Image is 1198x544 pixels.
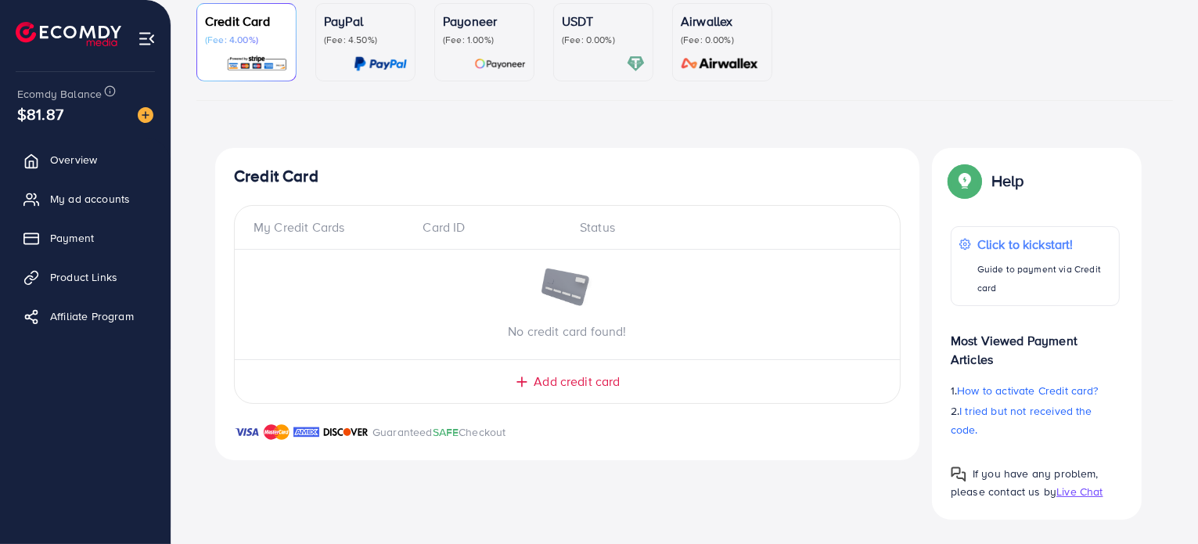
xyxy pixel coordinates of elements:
[951,319,1120,369] p: Most Viewed Payment Articles
[324,12,407,31] p: PayPal
[443,34,526,46] p: (Fee: 1.00%)
[234,423,260,441] img: brand
[1056,484,1103,499] span: Live Chat
[957,383,1098,398] span: How to activate Credit card?
[324,34,407,46] p: (Fee: 4.50%)
[50,269,117,285] span: Product Links
[12,261,159,293] a: Product Links
[234,167,901,186] h4: Credit Card
[474,55,526,73] img: card
[1131,474,1186,532] iframe: Chat
[264,423,290,441] img: brand
[17,103,63,125] span: $81.87
[977,260,1111,297] p: Guide to payment via Credit card
[50,191,130,207] span: My ad accounts
[991,171,1024,190] p: Help
[951,167,979,195] img: Popup guide
[977,235,1111,254] p: Click to kickstart!
[951,466,1099,499] span: If you have any problem, please contact us by
[205,34,288,46] p: (Fee: 4.00%)
[16,22,121,46] img: logo
[293,423,319,441] img: brand
[433,424,459,440] span: SAFE
[138,107,153,123] img: image
[50,308,134,324] span: Affiliate Program
[17,86,102,102] span: Ecomdy Balance
[562,34,645,46] p: (Fee: 0.00%)
[372,423,506,441] p: Guaranteed Checkout
[411,218,568,236] div: Card ID
[676,55,764,73] img: card
[50,230,94,246] span: Payment
[627,55,645,73] img: card
[205,12,288,31] p: Credit Card
[12,144,159,175] a: Overview
[50,152,97,168] span: Overview
[235,322,900,340] p: No credit card found!
[951,381,1120,400] p: 1.
[951,402,1120,439] p: 2.
[12,222,159,254] a: Payment
[254,218,411,236] div: My Credit Cards
[681,34,764,46] p: (Fee: 0.00%)
[138,30,156,48] img: menu
[534,373,620,391] span: Add credit card
[567,218,881,236] div: Status
[12,183,159,214] a: My ad accounts
[323,423,369,441] img: brand
[443,12,526,31] p: Payoneer
[354,55,407,73] img: card
[540,268,595,309] img: image
[951,403,1092,438] span: I tried but not received the code.
[951,467,966,482] img: Popup guide
[226,55,288,73] img: card
[681,12,764,31] p: Airwallex
[562,12,645,31] p: USDT
[12,301,159,332] a: Affiliate Program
